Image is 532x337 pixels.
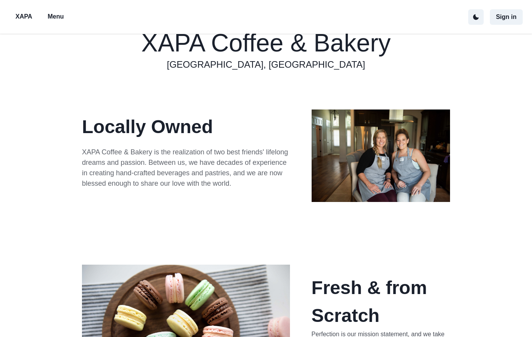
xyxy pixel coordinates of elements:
[82,147,290,189] p: XAPA Coffee & Bakery is the realization of two best friends' lifelong dreams and passion. Between...
[312,110,450,202] img: xapa owners
[167,58,365,72] a: [GEOGRAPHIC_DATA], [GEOGRAPHIC_DATA]
[312,274,450,330] p: Fresh & from Scratch
[468,9,484,25] button: active dark theme mode
[141,29,390,58] h1: XAPA Coffee & Bakery
[15,12,32,21] p: XAPA
[490,9,523,25] button: Sign in
[48,12,64,21] p: Menu
[82,113,290,141] p: Locally Owned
